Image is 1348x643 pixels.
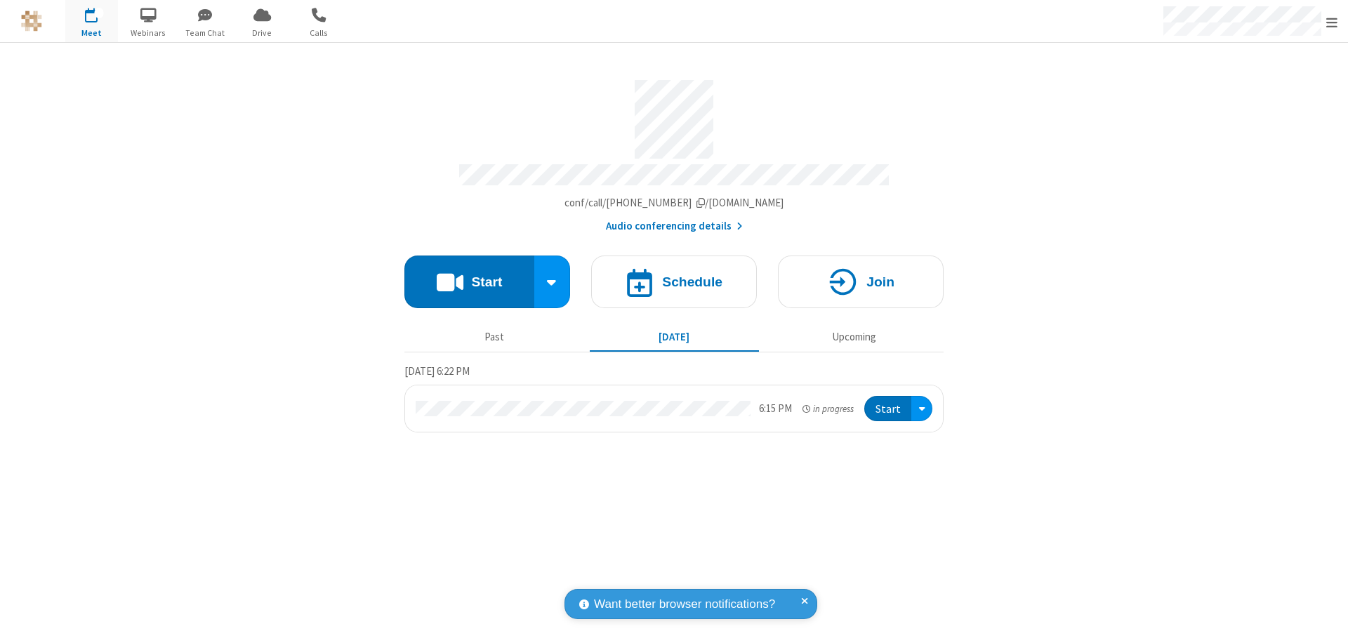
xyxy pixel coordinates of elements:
[293,27,345,39] span: Calls
[179,27,232,39] span: Team Chat
[864,396,911,422] button: Start
[564,196,784,209] span: Copy my meeting room link
[769,324,939,350] button: Upcoming
[591,256,757,308] button: Schedule
[404,256,534,308] button: Start
[65,27,118,39] span: Meet
[471,275,502,289] h4: Start
[236,27,289,39] span: Drive
[534,256,571,308] div: Start conference options
[564,195,784,211] button: Copy my meeting room linkCopy my meeting room link
[802,402,854,416] em: in progress
[606,218,743,234] button: Audio conferencing details
[866,275,894,289] h4: Join
[662,275,722,289] h4: Schedule
[410,324,579,350] button: Past
[404,69,944,234] section: Account details
[95,8,104,18] div: 1
[590,324,759,350] button: [DATE]
[911,396,932,422] div: Open menu
[778,256,944,308] button: Join
[21,11,42,32] img: QA Selenium DO NOT DELETE OR CHANGE
[122,27,175,39] span: Webinars
[594,595,775,614] span: Want better browser notifications?
[404,363,944,433] section: Today's Meetings
[759,401,792,417] div: 6:15 PM
[404,364,470,378] span: [DATE] 6:22 PM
